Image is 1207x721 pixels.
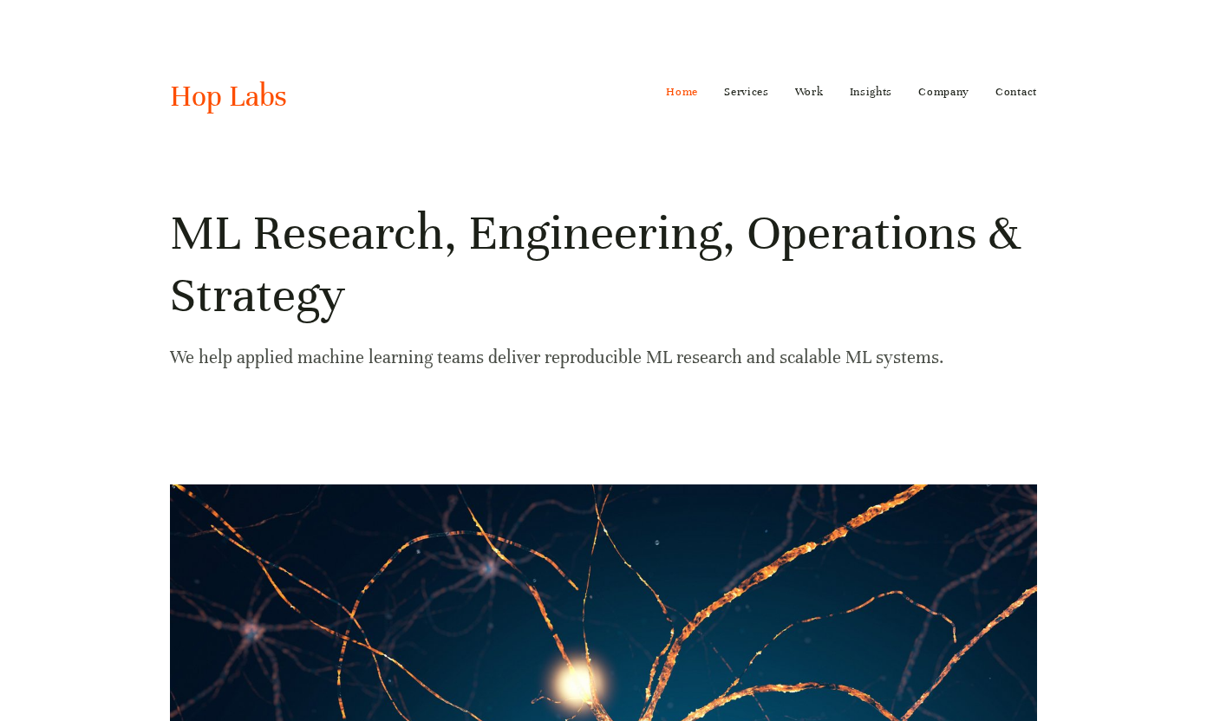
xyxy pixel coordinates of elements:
a: Services [724,78,769,106]
a: Contact [995,78,1037,106]
a: Home [666,78,698,106]
a: Hop Labs [170,78,287,114]
a: Company [918,78,969,106]
h1: ML Research, Engineering, Operations & Strategy [170,202,1037,327]
a: Insights [850,78,893,106]
a: Work [795,78,824,106]
p: We help applied machine learning teams deliver reproducible ML research and scalable ML systems. [170,342,1037,373]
